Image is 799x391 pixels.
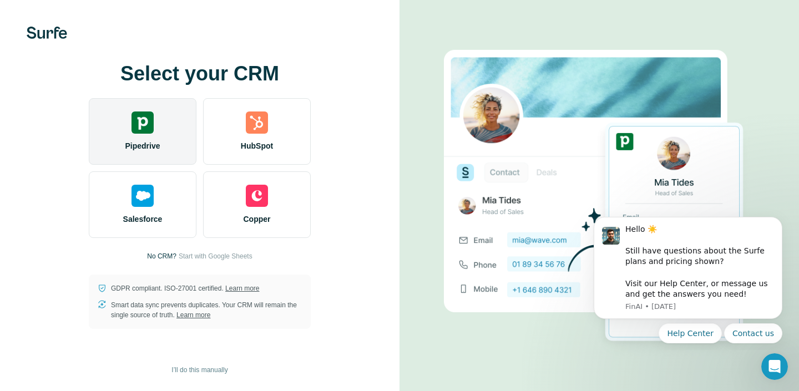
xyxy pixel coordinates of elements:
span: I’ll do this manually [171,365,227,375]
span: Pipedrive [125,140,160,151]
span: Salesforce [123,214,163,225]
img: Surfe's logo [27,27,67,39]
button: Start with Google Sheets [179,251,252,261]
span: HubSpot [241,140,273,151]
img: salesforce's logo [132,185,154,207]
img: copper's logo [246,185,268,207]
button: I’ll do this manually [164,362,235,378]
a: Learn more [225,285,259,292]
span: Copper [244,214,271,225]
p: GDPR compliant. ISO-27001 certified. [111,283,259,293]
p: No CRM? [147,251,176,261]
iframe: Intercom notifications message [577,207,799,350]
p: Smart data sync prevents duplicates. Your CRM will remain the single source of truth. [111,300,302,320]
img: PIPEDRIVE image [444,31,755,360]
img: pipedrive's logo [132,111,154,134]
iframe: Intercom live chat [761,353,788,380]
h1: Select your CRM [89,63,311,85]
a: Learn more [176,311,210,319]
img: hubspot's logo [246,111,268,134]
